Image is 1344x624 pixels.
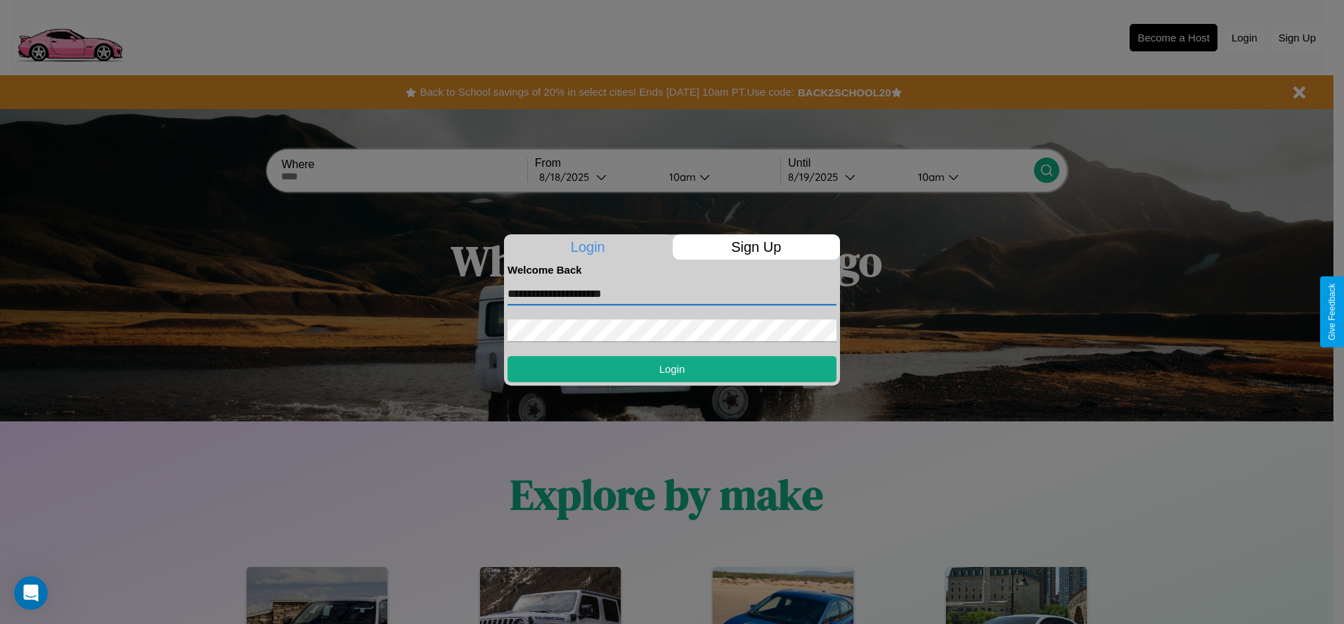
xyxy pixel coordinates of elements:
[504,234,672,260] p: Login
[508,356,836,382] button: Login
[508,264,836,276] h4: Welcome Back
[673,234,841,260] p: Sign Up
[1327,284,1337,340] div: Give Feedback
[14,576,48,610] iframe: Intercom live chat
